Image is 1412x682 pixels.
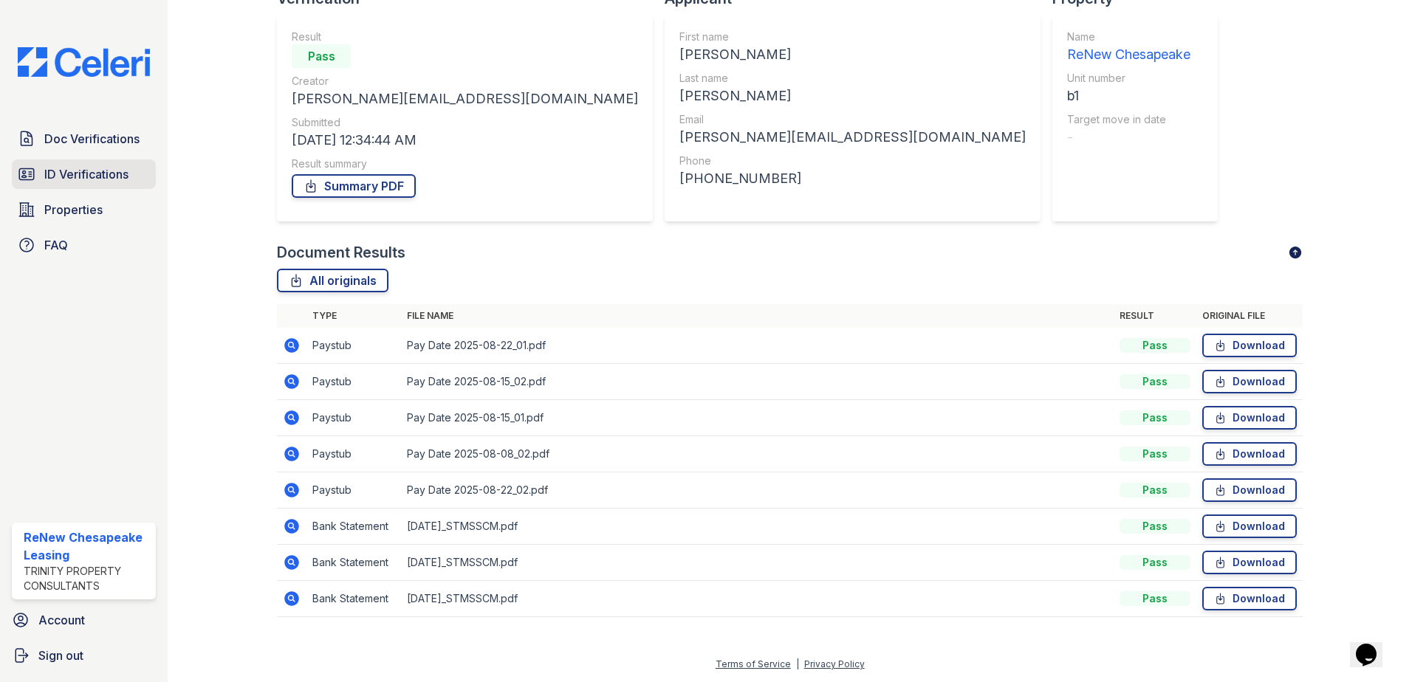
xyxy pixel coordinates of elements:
[1202,514,1297,538] a: Download
[12,124,156,154] a: Doc Verifications
[1067,127,1190,148] div: -
[12,230,156,260] a: FAQ
[306,364,401,400] td: Paystub
[306,328,401,364] td: Paystub
[306,472,401,509] td: Paystub
[1350,623,1397,667] iframe: chat widget
[6,605,162,635] a: Account
[679,86,1026,106] div: [PERSON_NAME]
[292,130,638,151] div: [DATE] 12:34:44 AM
[24,564,150,593] div: Trinity Property Consultants
[6,641,162,670] a: Sign out
[401,364,1114,400] td: Pay Date 2025-08-15_02.pdf
[292,74,638,89] div: Creator
[1067,30,1190,65] a: Name ReNew Chesapeake
[1114,304,1196,328] th: Result
[796,658,799,669] div: |
[1202,587,1297,610] a: Download
[1202,406,1297,430] a: Download
[306,400,401,436] td: Paystub
[679,127,1026,148] div: [PERSON_NAME][EMAIL_ADDRESS][DOMAIN_NAME]
[38,647,83,664] span: Sign out
[306,436,401,472] td: Paystub
[12,159,156,189] a: ID Verifications
[6,47,162,77] img: CE_Logo_Blue-a8612792a0a2168367f1c8372b55b34899dd931a85d93a1a3d3e32e68fde9ad4.png
[401,304,1114,328] th: File name
[44,130,140,148] span: Doc Verifications
[716,658,791,669] a: Terms of Service
[401,328,1114,364] td: Pay Date 2025-08-22_01.pdf
[277,269,388,292] a: All originals
[12,195,156,224] a: Properties
[306,581,401,617] td: Bank Statement
[292,156,638,171] div: Result summary
[804,658,865,669] a: Privacy Policy
[679,112,1026,127] div: Email
[679,168,1026,189] div: [PHONE_NUMBER]
[1120,410,1190,425] div: Pass
[292,115,638,130] div: Submitted
[1120,338,1190,353] div: Pass
[38,611,85,629] span: Account
[306,304,401,328] th: Type
[1120,447,1190,461] div: Pass
[277,242,405,263] div: Document Results
[1202,551,1297,574] a: Download
[1067,112,1190,127] div: Target move in date
[679,154,1026,168] div: Phone
[292,174,416,198] a: Summary PDF
[1202,334,1297,357] a: Download
[1067,30,1190,44] div: Name
[1120,374,1190,389] div: Pass
[679,44,1026,65] div: [PERSON_NAME]
[1120,591,1190,606] div: Pass
[306,545,401,581] td: Bank Statement
[1196,304,1303,328] th: Original file
[292,30,638,44] div: Result
[401,545,1114,581] td: [DATE]_STMSSCM.pdf
[401,436,1114,472] td: Pay Date 2025-08-08_02.pdf
[44,236,68,254] span: FAQ
[1202,442,1297,466] a: Download
[44,165,128,183] span: ID Verifications
[401,509,1114,545] td: [DATE]_STMSSCM.pdf
[292,44,351,68] div: Pass
[679,71,1026,86] div: Last name
[401,472,1114,509] td: Pay Date 2025-08-22_02.pdf
[1067,44,1190,65] div: ReNew Chesapeake
[24,528,150,564] div: ReNew Chesapeake Leasing
[306,509,401,545] td: Bank Statement
[1120,483,1190,497] div: Pass
[1202,370,1297,393] a: Download
[401,581,1114,617] td: [DATE]_STMSSCM.pdf
[1120,519,1190,534] div: Pass
[1067,71,1190,86] div: Unit number
[679,30,1026,44] div: First name
[1120,555,1190,570] div: Pass
[401,400,1114,436] td: Pay Date 2025-08-15_01.pdf
[44,201,103,218] span: Properties
[1067,86,1190,106] div: b1
[292,89,638,109] div: [PERSON_NAME][EMAIL_ADDRESS][DOMAIN_NAME]
[1202,478,1297,502] a: Download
